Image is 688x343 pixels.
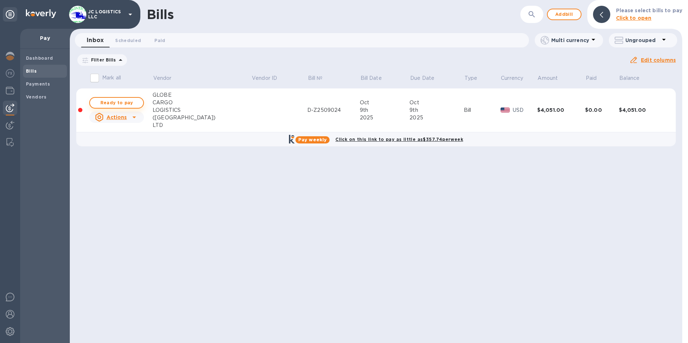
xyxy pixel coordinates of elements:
[308,74,323,82] p: Bill №
[153,74,181,82] span: Vendor
[616,8,682,13] b: Please select bills to pay
[410,74,434,82] p: Due Date
[513,106,537,114] p: USD
[96,99,137,107] span: Ready to pay
[619,106,667,114] div: $4,051.00
[153,114,251,122] div: ([GEOGRAPHIC_DATA])
[308,74,332,82] span: Bill №
[360,99,409,106] div: Oct
[153,106,251,114] div: LOGISTICS
[26,81,50,87] b: Payments
[619,74,649,82] span: Balance
[147,7,173,22] h1: Bills
[361,74,391,82] span: Bill Date
[361,74,382,82] p: Bill Date
[501,74,523,82] p: Currency
[465,74,487,82] span: Type
[538,74,567,82] span: Amount
[3,7,17,22] div: Unpin categories
[547,9,581,20] button: Addbill
[87,35,104,45] span: Inbox
[551,37,589,44] p: Multi currency
[625,37,660,44] p: Ungrouped
[252,74,286,82] span: Vendor ID
[553,10,575,19] span: Add bill
[360,106,409,114] div: 9th
[409,114,464,122] div: 2025
[307,106,360,114] div: D-Z2509024
[585,106,619,114] div: $0.00
[102,74,121,82] p: Mark all
[252,74,277,82] p: Vendor ID
[298,137,327,142] b: Pay weekly
[6,86,14,95] img: Wallets
[153,91,251,99] div: GLOBE
[26,9,56,18] img: Logo
[26,68,37,74] b: Bills
[409,106,464,114] div: 9th
[115,37,141,44] span: Scheduled
[616,15,652,21] b: Click to open
[26,94,47,100] b: Vendors
[154,37,165,44] span: Paid
[335,137,463,142] b: Click on this link to pay as little as $357.74 per week
[26,55,53,61] b: Dashboard
[88,57,116,63] p: Filter Bills
[409,99,464,106] div: Oct
[153,74,172,82] p: Vendor
[619,74,639,82] p: Balance
[586,74,597,82] p: Paid
[89,97,144,109] button: Ready to pay
[501,108,510,113] img: USD
[410,74,444,82] span: Due Date
[465,74,477,82] p: Type
[464,106,500,114] div: Bill
[586,74,606,82] span: Paid
[641,57,676,63] u: Edit columns
[153,122,251,129] div: LTD
[26,35,64,42] p: Pay
[360,114,409,122] div: 2025
[537,106,585,114] div: $4,051.00
[153,99,251,106] div: CARGO
[88,9,124,19] p: JC LOGISTICS LLC
[6,69,14,78] img: Foreign exchange
[107,114,127,120] u: Actions
[538,74,558,82] p: Amount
